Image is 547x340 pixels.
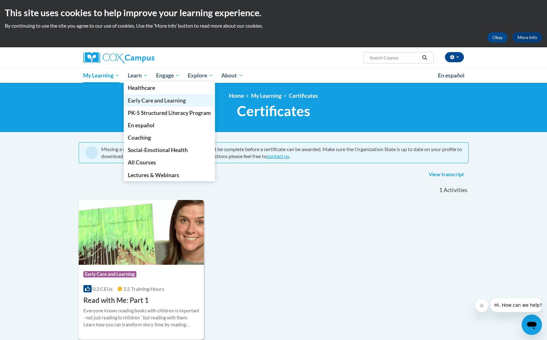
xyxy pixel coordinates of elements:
[420,54,429,62] button: Search
[487,32,508,43] button: Okay
[128,84,155,91] span: Healthcare
[124,119,215,131] a: En español
[124,94,215,107] a: Early Care and Learning
[128,159,156,166] span: All Courses
[83,52,204,63] a: Cox Campus
[124,82,215,94] a: Healthcare
[128,172,179,178] span: Lectures & Webinars
[475,299,488,312] iframe: Close message
[128,110,211,116] span: PK-5 Structured Literacy Program
[124,131,215,144] a: Coaching
[217,68,247,83] a: About
[124,156,215,169] a: All Courses
[74,68,473,83] div: Main menu
[79,200,204,265] img: Course Logo
[267,153,289,159] a: contact us
[128,147,188,153] span: Social-Emotional Health
[156,72,180,79] span: Engage
[79,68,124,83] a: My Learning
[152,68,184,83] a: Engage
[438,72,465,79] span: En español
[101,146,462,160] div: Missing a certificate? All lessons within a course must be complete before a certificate can be a...
[188,72,213,79] span: Explore
[123,286,164,292] span: 2.5 Training Hours
[83,72,120,79] span: My Learning
[124,144,215,156] a: Social-Emotional Health
[79,200,204,340] a: Course LogoEarly Care and Learning0.3 CEUs2.5 Training Hours Read with Me: Part 1Everyone knows r...
[184,68,217,83] a: Explore
[512,32,542,43] a: More Info
[128,134,151,141] span: Coaching
[128,72,148,79] span: Learn
[124,107,215,119] a: PK-5 Structured Literacy Program
[251,92,282,99] a: My Learning
[434,69,469,82] a: En español
[237,103,310,119] span: Certificates
[229,92,244,99] a: Home
[424,170,469,180] a: View transcript
[289,92,318,99] a: Certificates
[5,6,542,19] h2: This site uses cookies to help improve your learning experience.
[124,68,152,83] a: Learn
[491,298,542,312] iframe: Message from company
[5,22,542,29] p: By continuing to use the site you agree to our use of cookies. Use the ‘More info’ button to read...
[83,296,149,305] h3: Read with Me: Part 1
[83,307,199,328] div: Everyone knows reading books with children is important - not just reading to children ʹ but read...
[522,315,542,335] iframe: Button to launch messaging window
[128,122,154,129] span: En español
[124,169,215,181] a: Lectures & Webinars
[369,54,420,62] input: Search Courses
[93,286,113,292] span: 0.3 CEUs
[128,97,186,104] span: Early Care and Learning
[439,187,442,194] span: 1
[445,52,464,62] button: Account Settings
[83,52,154,63] img: Cox Campus
[444,187,467,194] span: Activities
[221,72,243,79] span: About
[83,271,136,277] span: Early Care and Learning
